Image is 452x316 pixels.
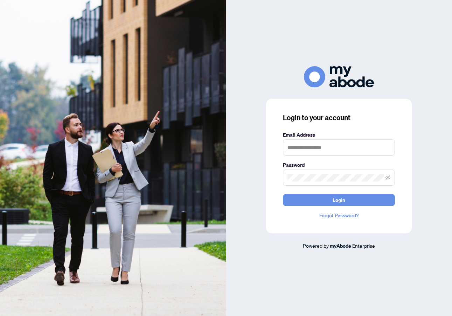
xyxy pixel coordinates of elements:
span: Enterprise [352,242,375,249]
span: Login [333,194,345,206]
img: ma-logo [304,66,374,88]
a: myAbode [330,242,351,250]
span: eye-invisible [385,175,390,180]
a: Forgot Password? [283,212,395,219]
span: Powered by [303,242,329,249]
label: Password [283,161,395,169]
label: Email Address [283,131,395,139]
button: Login [283,194,395,206]
h3: Login to your account [283,113,395,123]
